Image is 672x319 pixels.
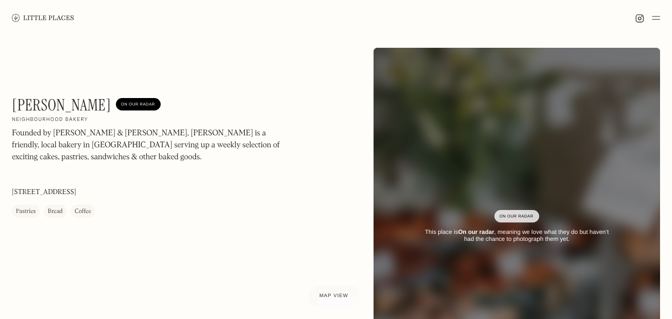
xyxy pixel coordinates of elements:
[307,285,360,307] a: Map view
[48,207,63,217] div: Bread
[499,212,534,221] div: On Our Radar
[419,228,614,243] div: This place is , meaning we love what they do but haven’t had the chance to photograph them yet.
[319,293,348,299] span: Map view
[16,207,36,217] div: Pastries
[12,96,111,114] h1: [PERSON_NAME]
[121,100,156,110] div: On Our Radar
[12,117,88,124] h2: Neighbourhood bakery
[75,207,91,217] div: Coffee
[12,169,281,181] p: ‍
[12,128,281,164] p: Founded by [PERSON_NAME] & [PERSON_NAME], [PERSON_NAME] is a friendly, local bakery in [GEOGRAPHI...
[458,228,494,235] strong: On our radar
[12,188,76,198] p: [STREET_ADDRESS]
